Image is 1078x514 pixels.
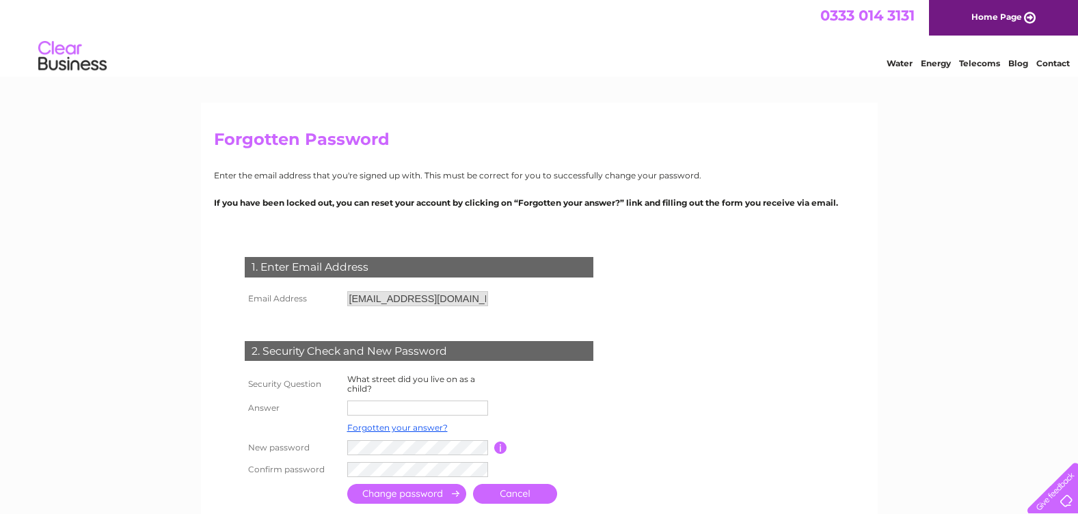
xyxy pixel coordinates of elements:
[347,422,448,433] a: Forgotten your answer?
[38,36,107,77] img: logo.png
[820,7,915,24] a: 0333 014 3131
[241,397,344,419] th: Answer
[473,484,557,504] a: Cancel
[887,58,913,68] a: Water
[494,442,507,454] input: Information
[241,288,344,310] th: Email Address
[1036,58,1070,68] a: Contact
[241,459,344,481] th: Confirm password
[347,374,475,394] label: What street did you live on as a child?
[921,58,951,68] a: Energy
[347,484,466,504] input: Submit
[1008,58,1028,68] a: Blog
[214,130,865,156] h2: Forgotten Password
[214,169,865,182] p: Enter the email address that you're signed up with. This must be correct for you to successfully ...
[241,371,344,397] th: Security Question
[245,257,593,278] div: 1. Enter Email Address
[959,58,1000,68] a: Telecoms
[245,341,593,362] div: 2. Security Check and New Password
[217,8,863,66] div: Clear Business is a trading name of Verastar Limited (registered in [GEOGRAPHIC_DATA] No. 3667643...
[214,196,865,209] p: If you have been locked out, you can reset your account by clicking on “Forgotten your answer?” l...
[241,437,344,459] th: New password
